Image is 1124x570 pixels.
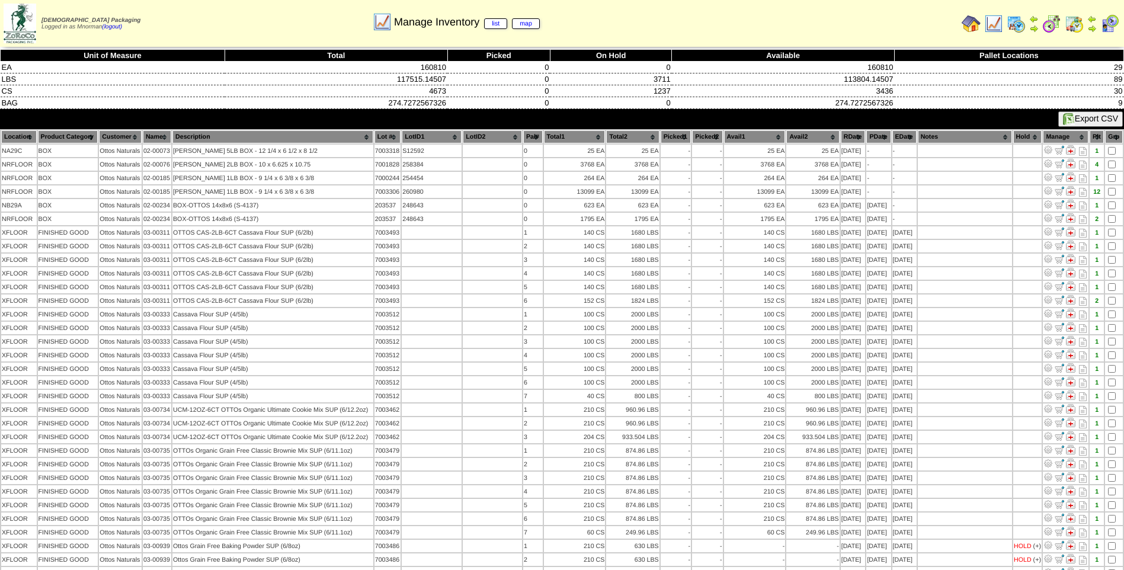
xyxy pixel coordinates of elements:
[172,172,373,184] td: [PERSON_NAME] 1LB BOX - 9 1/4 x 6 3/8 x 6 3/8
[692,199,722,212] td: -
[143,199,171,212] td: 02-00234
[866,130,891,143] th: PDate
[544,199,606,212] td: 623 EA
[672,62,895,73] td: 160810
[866,226,891,239] td: [DATE]
[606,213,659,225] td: 1795 EA
[1055,459,1064,468] img: Move
[1090,188,1103,196] div: 12
[1043,172,1053,182] img: Adjust
[1043,281,1053,291] img: Adjust
[1066,486,1075,495] img: Manage Hold
[1007,14,1026,33] img: calendarprod.gif
[1043,363,1053,373] img: Adjust
[1090,161,1103,168] div: 4
[692,213,722,225] td: -
[892,199,917,212] td: -
[661,213,691,225] td: -
[1,199,37,212] td: NB29A
[1066,295,1075,305] img: Manage Hold
[894,50,1123,62] th: Pallet Locations
[523,130,543,143] th: Pal#
[1055,159,1064,168] img: Move
[1043,554,1053,563] img: Adjust
[1066,268,1075,277] img: Manage Hold
[143,130,171,143] th: Name
[143,172,171,184] td: 02-00185
[606,172,659,184] td: 264 EA
[1043,295,1053,305] img: Adjust
[1013,130,1042,143] th: Hold
[1043,418,1053,427] img: Adjust
[692,226,722,239] td: -
[1,226,37,239] td: XFLOOR
[41,17,140,24] span: [DEMOGRAPHIC_DATA] Packaging
[544,213,606,225] td: 1795 EA
[1066,431,1075,441] img: Manage Hold
[661,130,691,143] th: Picked1
[1,213,37,225] td: NRFLOOR
[1055,309,1064,318] img: Move
[892,130,917,143] th: EDate
[447,73,550,85] td: 0
[1066,172,1075,182] img: Manage Hold
[841,145,866,157] td: [DATE]
[38,213,98,225] td: BOX
[1,185,37,198] td: NRFLOOR
[1029,24,1039,33] img: arrowright.gif
[1100,14,1119,33] img: calendarcustomer.gif
[692,185,722,198] td: -
[523,199,543,212] td: 0
[1055,472,1064,482] img: Move
[374,185,401,198] td: 7003306
[4,4,36,43] img: zoroco-logo-small.webp
[373,12,392,31] img: line_graph.gif
[1055,554,1064,563] img: Move
[1043,377,1053,386] img: Adjust
[512,18,540,29] a: map
[1,97,225,109] td: BAG
[1066,472,1075,482] img: Manage Hold
[38,240,98,252] td: FINISHED GOOD
[984,14,1003,33] img: line_graph.gif
[1058,111,1123,127] button: Export CSV
[661,172,691,184] td: -
[1043,322,1053,332] img: Adjust
[1055,418,1064,427] img: Move
[374,213,401,225] td: 203537
[1079,174,1087,183] i: Note
[724,172,786,184] td: 264 EA
[1043,186,1053,196] img: Adjust
[1043,404,1053,414] img: Adjust
[143,145,171,157] td: 02-00073
[1043,159,1053,168] img: Adjust
[1090,175,1103,182] div: 1
[672,85,895,97] td: 3436
[1087,14,1097,24] img: arrowleft.gif
[523,185,543,198] td: 0
[1066,363,1075,373] img: Manage Hold
[1079,161,1087,169] i: Note
[143,158,171,171] td: 02-00076
[1055,431,1064,441] img: Move
[1079,147,1087,156] i: Note
[1065,14,1084,33] img: calendarinout.gif
[402,213,462,225] td: 248643
[1042,14,1061,33] img: calendarblend.gif
[892,158,917,171] td: -
[1066,540,1075,550] img: Manage Hold
[1043,445,1053,454] img: Adjust
[225,62,447,73] td: 160810
[374,130,401,143] th: Lot #
[99,199,142,212] td: Ottos Naturals
[1055,186,1064,196] img: Move
[550,73,671,85] td: 3711
[724,158,786,171] td: 3768 EA
[447,62,550,73] td: 0
[692,130,722,143] th: Picked2
[1090,148,1103,155] div: 1
[38,130,98,143] th: Product Category
[724,199,786,212] td: 623 EA
[1055,322,1064,332] img: Move
[866,145,891,157] td: -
